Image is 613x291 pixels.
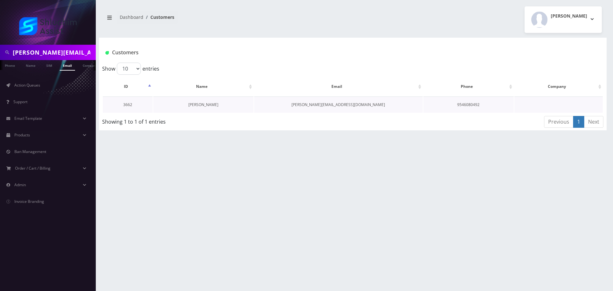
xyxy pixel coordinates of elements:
a: Company [79,60,101,70]
a: Dashboard [120,14,143,20]
span: Ban Management [14,149,46,154]
span: Action Queues [14,82,40,88]
button: [PERSON_NAME] [525,6,602,33]
th: Phone: activate to sort column ascending [423,77,514,96]
label: Show entries [102,63,159,75]
th: Email: activate to sort column ascending [254,77,422,96]
th: Name: activate to sort column ascending [153,77,254,96]
td: 9546080492 [423,96,514,113]
span: Admin [14,182,26,188]
span: Order / Cart / Billing [15,165,50,171]
nav: breadcrumb [104,11,348,29]
span: Products [14,132,30,138]
img: Shluchim Assist [19,17,77,35]
a: Name [23,60,39,70]
input: Search in Company [13,46,94,58]
a: Phone [2,60,18,70]
select: Showentries [117,63,141,75]
a: SIM [43,60,55,70]
th: ID: activate to sort column descending [103,77,153,96]
th: Company: activate to sort column ascending [514,77,603,96]
a: Email [60,60,75,71]
a: Next [584,116,603,128]
div: Showing 1 to 1 of 1 entries [102,115,306,126]
span: Support [13,99,27,104]
a: 1 [573,116,584,128]
td: 3662 [103,96,153,113]
li: Customers [143,14,174,20]
h2: [PERSON_NAME] [551,13,587,19]
a: [PERSON_NAME] [188,102,218,107]
h1: Customers [105,50,516,56]
span: Invoice Branding [14,199,44,204]
td: [PERSON_NAME][EMAIL_ADDRESS][DOMAIN_NAME] [254,96,422,113]
a: Previous [544,116,573,128]
span: Email Template [14,116,42,121]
